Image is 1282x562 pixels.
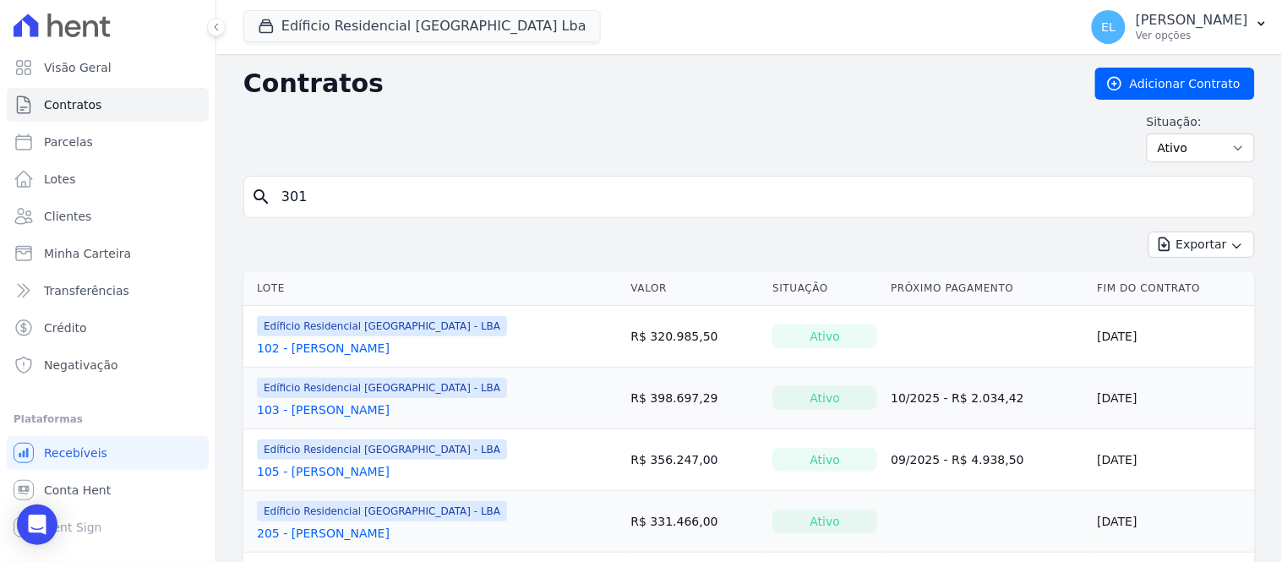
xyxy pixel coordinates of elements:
[772,510,877,533] div: Ativo
[257,501,507,521] span: Edíficio Residencial [GEOGRAPHIC_DATA] - LBA
[1078,3,1282,51] button: EL [PERSON_NAME] Ver opções
[1148,232,1255,258] button: Exportar
[1102,21,1116,33] span: EL
[625,491,766,553] td: R$ 331.466,00
[625,306,766,368] td: R$ 320.985,50
[1136,29,1248,42] p: Ver opções
[7,199,209,233] a: Clientes
[44,208,91,225] span: Clientes
[44,445,107,461] span: Recebíveis
[1091,271,1255,306] th: Fim do Contrato
[44,96,101,113] span: Contratos
[44,134,93,150] span: Parcelas
[44,171,76,188] span: Lotes
[14,409,202,429] div: Plataformas
[257,316,507,336] span: Edíficio Residencial [GEOGRAPHIC_DATA] - LBA
[243,68,1068,99] h2: Contratos
[257,401,390,418] a: 103 - [PERSON_NAME]
[257,525,390,542] a: 205 - [PERSON_NAME]
[7,88,209,122] a: Contratos
[44,245,131,262] span: Minha Carteira
[625,429,766,491] td: R$ 356.247,00
[257,340,390,357] a: 102 - [PERSON_NAME]
[7,51,209,85] a: Visão Geral
[766,271,884,306] th: Situação
[7,274,209,308] a: Transferências
[44,282,129,299] span: Transferências
[257,463,390,480] a: 105 - [PERSON_NAME]
[891,391,1024,405] a: 10/2025 - R$ 2.034,42
[257,378,507,398] span: Edíficio Residencial [GEOGRAPHIC_DATA] - LBA
[1091,368,1255,429] td: [DATE]
[891,453,1024,467] a: 09/2025 - R$ 4.938,50
[44,59,112,76] span: Visão Geral
[243,271,625,306] th: Lote
[44,482,111,499] span: Conta Hent
[884,271,1090,306] th: Próximo Pagamento
[1091,429,1255,491] td: [DATE]
[243,10,601,42] button: Edíficio Residencial [GEOGRAPHIC_DATA] Lba
[1091,491,1255,553] td: [DATE]
[44,357,118,374] span: Negativação
[44,319,87,336] span: Crédito
[1136,12,1248,29] p: [PERSON_NAME]
[7,125,209,159] a: Parcelas
[1091,306,1255,368] td: [DATE]
[257,439,507,460] span: Edíficio Residencial [GEOGRAPHIC_DATA] - LBA
[17,505,57,545] div: Open Intercom Messenger
[1147,113,1255,130] label: Situação:
[772,448,877,472] div: Ativo
[7,348,209,382] a: Negativação
[7,162,209,196] a: Lotes
[251,187,271,207] i: search
[7,311,209,345] a: Crédito
[625,271,766,306] th: Valor
[7,237,209,270] a: Minha Carteira
[271,180,1247,214] input: Buscar por nome do lote
[625,368,766,429] td: R$ 398.697,29
[772,325,877,348] div: Ativo
[772,386,877,410] div: Ativo
[7,436,209,470] a: Recebíveis
[1095,68,1255,100] a: Adicionar Contrato
[7,473,209,507] a: Conta Hent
